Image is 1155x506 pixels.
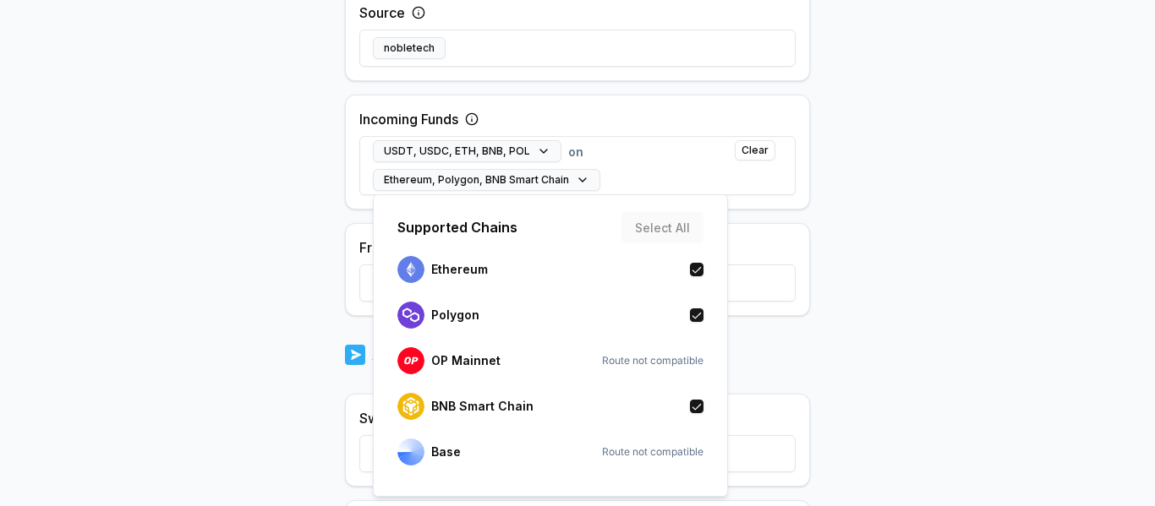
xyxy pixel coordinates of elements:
[431,354,501,367] p: OP Mainnet
[372,343,419,367] p: Action
[431,308,479,322] p: Polygon
[602,445,703,459] span: Route not compatible
[431,263,488,276] p: Ethereum
[431,445,461,459] p: Base
[397,393,424,420] img: logo
[359,109,458,129] label: Incoming Funds
[345,343,365,367] img: logo
[359,237,392,258] label: From
[602,354,703,367] span: Route not compatible
[397,347,424,374] img: logo
[373,194,728,497] div: Ethereum, Polygon, BNB Smart Chain
[373,37,446,59] button: nobletech
[359,3,405,23] label: Source
[397,256,424,283] img: logo
[397,217,517,237] p: Supported Chains
[373,140,561,162] button: USDT, USDC, ETH, BNB, POL
[397,438,424,465] img: logo
[373,169,600,191] button: Ethereum, Polygon, BNB Smart Chain
[568,143,583,161] span: on
[397,302,424,329] img: logo
[431,400,534,413] p: BNB Smart Chain
[735,140,775,161] button: Clear
[359,408,411,428] label: Swap to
